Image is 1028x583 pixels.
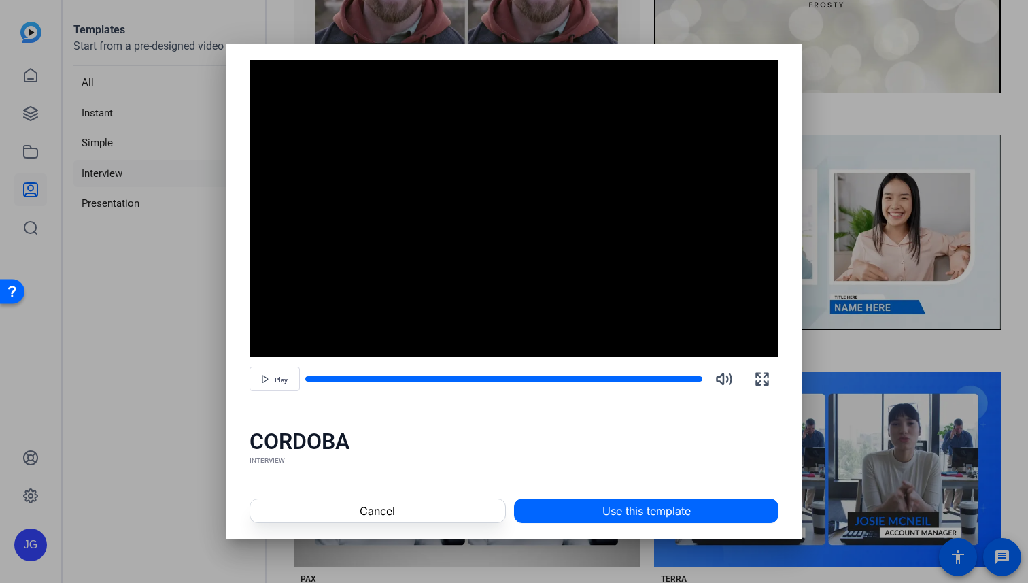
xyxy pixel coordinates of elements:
button: Fullscreen [746,363,778,395]
div: Video Player [250,60,779,358]
button: Use this template [514,499,778,523]
span: Use this template [602,503,691,519]
button: Play [250,367,300,391]
div: INTERVIEW [250,455,779,466]
div: CORDOBA [250,428,779,455]
span: Cancel [360,503,395,519]
button: Mute [708,363,740,395]
span: Play [275,376,288,384]
button: Cancel [250,499,506,523]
